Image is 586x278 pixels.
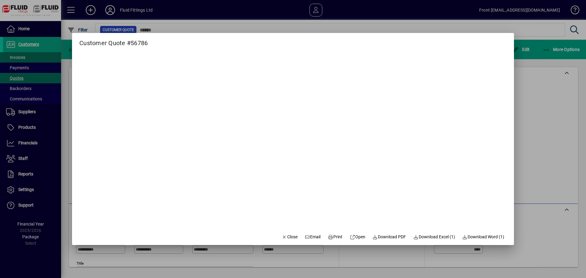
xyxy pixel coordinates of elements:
a: Download PDF [370,232,409,243]
span: Download PDF [373,234,406,240]
h2: Customer Quote #56786 [72,33,155,48]
button: Download Word (1) [460,232,507,243]
button: Download Excel (1) [411,232,458,243]
a: Open [347,232,368,243]
span: Print [328,234,342,240]
button: Email [302,232,323,243]
span: Download Excel (1) [413,234,455,240]
span: Close [282,234,298,240]
button: Print [325,232,345,243]
span: Download Word (1) [462,234,505,240]
span: Open [350,234,365,240]
button: Close [279,232,300,243]
span: Email [305,234,321,240]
